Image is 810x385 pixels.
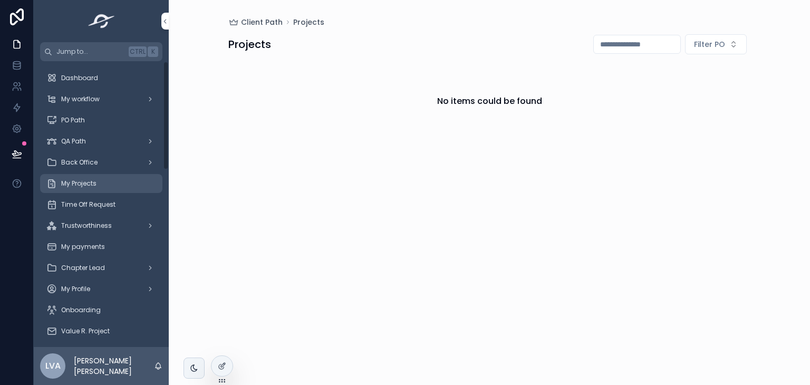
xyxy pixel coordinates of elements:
span: My Profile [61,285,90,293]
span: Value R. Project [61,327,110,335]
span: Ctrl [129,46,147,57]
a: Client Path [228,17,283,27]
a: My Profile [40,280,162,299]
p: [PERSON_NAME] [PERSON_NAME] [74,355,154,377]
a: My payments [40,237,162,256]
h2: No items could be found [437,95,542,108]
span: My payments [61,243,105,251]
span: Dashboard [61,74,98,82]
span: My Projects [61,179,97,188]
button: Jump to...CtrlK [40,42,162,61]
span: Filter PO [694,39,725,50]
h1: Projects [228,37,271,52]
a: My workflow [40,90,162,109]
div: scrollable content [34,61,169,347]
a: Dashboard [40,69,162,88]
span: PO Path [61,116,85,124]
a: Trustworthiness [40,216,162,235]
a: Projects [293,17,324,27]
a: Chapter Lead [40,258,162,277]
span: QA Path [61,137,86,146]
a: My Projects [40,174,162,193]
a: Value R. Project [40,322,162,341]
span: Onboarding [61,306,101,314]
span: LVA [45,360,61,372]
span: Chapter Lead [61,264,105,272]
a: Back Office [40,153,162,172]
span: K [149,47,157,56]
span: My workflow [61,95,100,103]
a: QA Path [40,132,162,151]
button: Select Button [685,34,747,54]
img: App logo [85,13,118,30]
span: Client Path [241,17,283,27]
a: Time Off Request [40,195,162,214]
span: Jump to... [56,47,124,56]
span: Time Off Request [61,200,115,209]
a: PO Path [40,111,162,130]
span: Trustworthiness [61,222,112,230]
a: Onboarding [40,301,162,320]
span: Back Office [61,158,98,167]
